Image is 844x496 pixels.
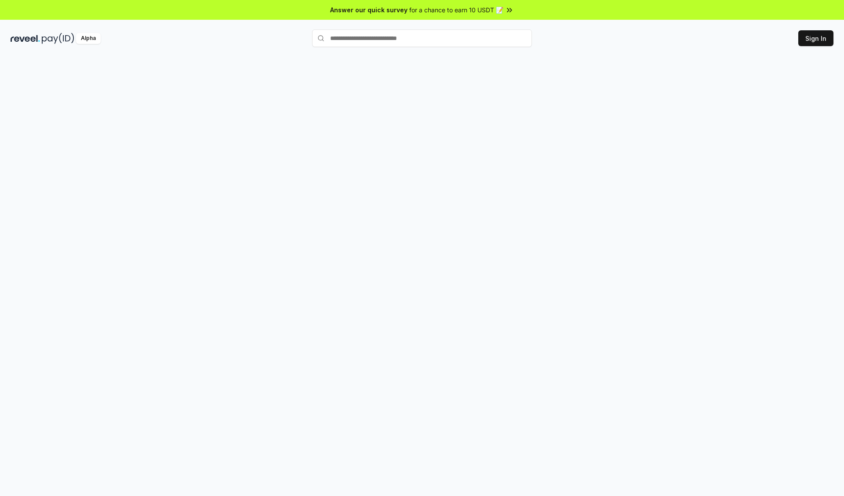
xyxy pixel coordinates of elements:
button: Sign In [798,30,833,46]
img: pay_id [42,33,74,44]
span: for a chance to earn 10 USDT 📝 [409,5,503,14]
span: Answer our quick survey [330,5,407,14]
img: reveel_dark [11,33,40,44]
div: Alpha [76,33,101,44]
